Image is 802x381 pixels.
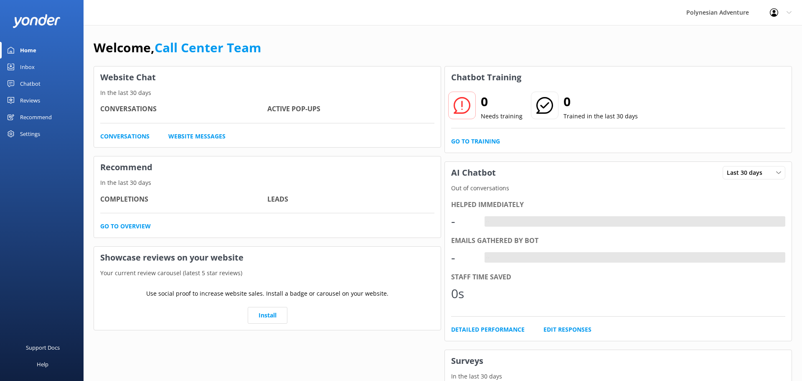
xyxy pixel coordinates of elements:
img: yonder-white-logo.png [13,14,61,28]
div: - [451,248,476,268]
a: Call Center Team [155,39,261,56]
a: Conversations [100,132,150,141]
h3: Chatbot Training [445,66,528,88]
p: Use social proof to increase website sales. Install a badge or carousel on your website. [146,289,388,298]
p: Your current review carousel (latest 5 star reviews) [94,268,441,278]
h4: Completions [100,194,267,205]
div: Settings [20,125,40,142]
h2: 0 [481,92,523,112]
div: Chatbot [20,75,41,92]
h4: Conversations [100,104,267,115]
h3: Website Chat [94,66,441,88]
div: - [485,216,491,227]
div: Support Docs [26,339,60,356]
a: Website Messages [168,132,226,141]
p: In the last 30 days [94,178,441,187]
div: Inbox [20,59,35,75]
a: Install [248,307,287,324]
div: - [485,252,491,263]
h3: Recommend [94,156,441,178]
div: Staff time saved [451,272,785,283]
p: Out of conversations [445,184,792,193]
h1: Welcome, [94,38,261,58]
p: In the last 30 days [94,88,441,97]
h4: Leads [267,194,434,205]
p: In the last 30 days [445,372,792,381]
h3: AI Chatbot [445,162,502,184]
p: Trained in the last 30 days [563,112,638,121]
a: Go to overview [100,222,151,231]
div: Helped immediately [451,199,785,210]
p: Needs training [481,112,523,121]
h4: Active Pop-ups [267,104,434,115]
div: - [451,211,476,231]
h3: Showcase reviews on your website [94,247,441,268]
h2: 0 [563,92,638,112]
div: Help [37,356,48,373]
a: Go to Training [451,137,500,146]
h3: Surveys [445,350,792,372]
a: Detailed Performance [451,325,525,334]
div: Recommend [20,109,52,125]
div: Home [20,42,36,59]
div: 0s [451,284,476,304]
span: Last 30 days [727,168,767,177]
a: Edit Responses [543,325,591,334]
div: Emails gathered by bot [451,235,785,246]
div: Reviews [20,92,40,109]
